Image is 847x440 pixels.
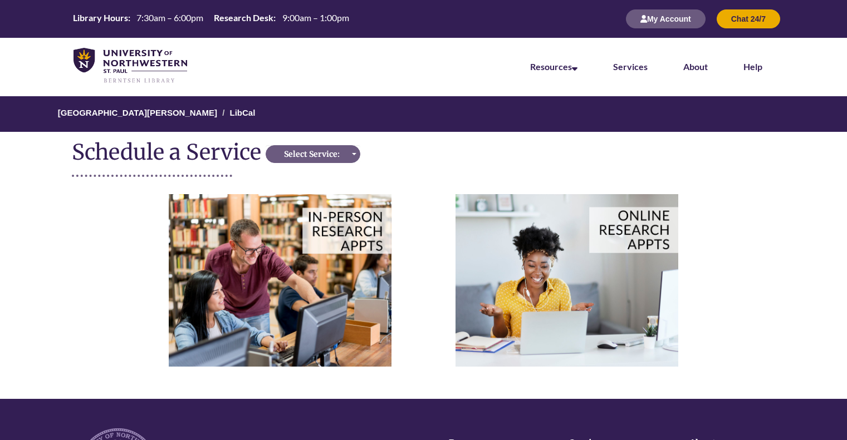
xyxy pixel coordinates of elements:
[717,9,780,28] button: Chat 24/7
[68,12,353,26] a: Hours Today
[626,9,706,28] button: My Account
[456,194,678,366] img: Online Appointments
[74,48,187,84] img: UNWSP Library Logo
[72,96,775,132] nav: Breadcrumb
[269,149,354,160] div: Select Service:
[626,14,706,23] a: My Account
[683,61,708,72] a: About
[229,108,255,117] a: LibCal
[68,12,132,24] th: Library Hours:
[717,14,780,23] a: Chat 24/7
[72,140,266,164] div: Schedule a Service
[613,61,648,72] a: Services
[743,61,762,72] a: Help
[209,12,277,24] th: Research Desk:
[530,61,577,72] a: Resources
[169,194,391,366] img: In person Appointments
[68,12,353,25] table: Hours Today
[266,145,360,163] button: Select Service:
[58,108,217,117] a: [GEOGRAPHIC_DATA][PERSON_NAME]
[136,12,203,23] span: 7:30am – 6:00pm
[282,12,349,23] span: 9:00am – 1:00pm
